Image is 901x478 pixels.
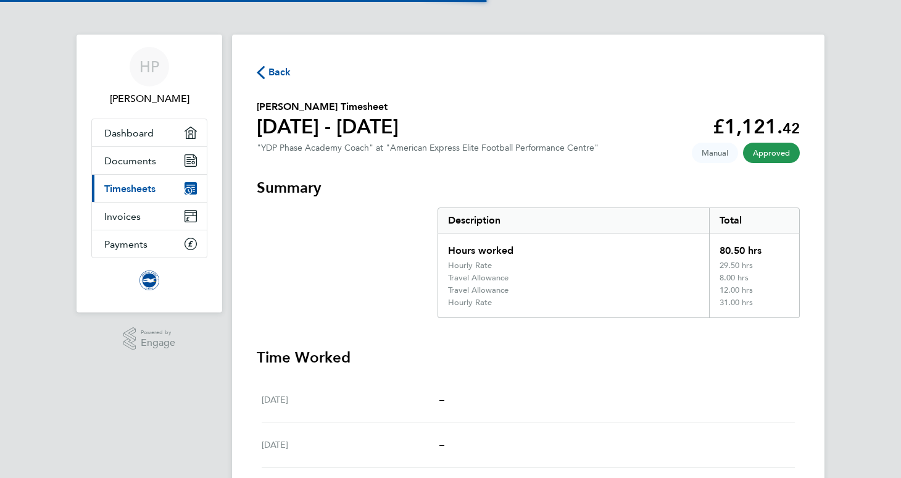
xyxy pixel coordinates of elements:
span: This timesheet has been approved. [743,143,800,163]
a: Go to home page [91,270,207,290]
span: – [439,393,444,405]
div: 12.00 hrs [709,285,799,298]
span: – [439,438,444,450]
span: Timesheets [104,183,156,195]
a: Payments [92,230,207,258]
span: This timesheet was manually created. [692,143,738,163]
span: Back [268,65,291,80]
span: Powered by [141,327,175,338]
div: "YDP Phase Academy Coach" at "American Express Elite Football Performance Centre" [257,143,599,153]
span: 42 [783,119,800,137]
div: Hourly Rate [448,261,492,270]
div: [DATE] [262,437,439,452]
h1: [DATE] - [DATE] [257,114,399,139]
div: [DATE] [262,392,439,407]
span: Payments [104,238,147,250]
a: HP[PERSON_NAME] [91,47,207,106]
div: Travel Allowance [448,273,509,283]
h3: Summary [257,178,800,198]
div: 80.50 hrs [709,233,799,261]
div: 8.00 hrs [709,273,799,285]
a: Documents [92,147,207,174]
h3: Time Worked [257,348,800,367]
div: 29.50 hrs [709,261,799,273]
a: Timesheets [92,175,207,202]
div: Hourly Rate [448,298,492,308]
div: Total [709,208,799,233]
img: brightonandhovealbion-logo-retina.png [139,270,159,290]
div: Hours worked [438,233,709,261]
span: Engage [141,338,175,348]
div: Description [438,208,709,233]
a: Powered byEngage [123,327,176,351]
app-decimal: £1,121. [713,115,800,138]
a: Invoices [92,203,207,230]
nav: Main navigation [77,35,222,312]
a: Dashboard [92,119,207,146]
div: 31.00 hrs [709,298,799,317]
span: HP [139,59,159,75]
h2: [PERSON_NAME] Timesheet [257,99,399,114]
span: Dashboard [104,127,154,139]
span: Harry Parker [91,91,207,106]
div: Summary [438,208,800,318]
span: Documents [104,155,156,167]
button: Back [257,64,291,80]
div: Travel Allowance [448,285,509,295]
span: Invoices [104,211,141,222]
